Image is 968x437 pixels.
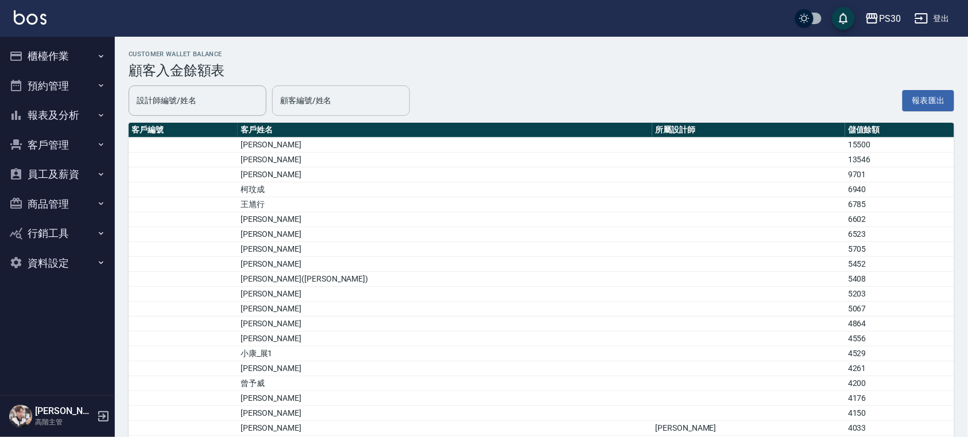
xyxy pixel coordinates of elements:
td: [PERSON_NAME]([PERSON_NAME]) [238,272,653,287]
td: 4033 [845,421,954,436]
th: 客戶姓名 [238,123,653,138]
button: 商品管理 [5,189,110,219]
td: 4200 [845,376,954,391]
td: [PERSON_NAME] [238,212,653,227]
td: 5452 [845,257,954,272]
button: 報表及分析 [5,100,110,130]
td: 5408 [845,272,954,287]
h3: 顧客入金餘額表 [129,63,954,79]
button: 客戶管理 [5,130,110,160]
td: [PERSON_NAME] [238,227,653,242]
button: 櫃檯作業 [5,41,110,71]
td: 9701 [845,167,954,182]
td: [PERSON_NAME] [238,242,653,257]
button: 報表匯出 [903,90,954,111]
td: 6523 [845,227,954,242]
td: [PERSON_NAME] [238,391,653,406]
td: [PERSON_NAME] [238,257,653,272]
h5: [PERSON_NAME] [35,405,94,417]
td: 4176 [845,391,954,406]
td: 王馗行 [238,197,653,212]
button: 登出 [910,8,954,29]
td: [PERSON_NAME] [238,167,653,182]
td: 4864 [845,317,954,331]
button: save [832,7,855,30]
h2: Customer Wallet Balance [129,50,954,58]
td: [PERSON_NAME] [238,302,653,317]
button: 資料設定 [5,248,110,278]
th: 客戶編號 [129,123,238,138]
td: 6940 [845,182,954,197]
td: 小康_展1 [238,346,653,361]
td: 4150 [845,406,954,421]
th: 儲值餘額 [845,123,954,138]
td: [PERSON_NAME] [238,331,653,346]
button: PS30 [861,7,905,30]
img: Logo [14,10,47,25]
td: [PERSON_NAME] [238,153,653,167]
button: 預約管理 [5,71,110,101]
td: 13546 [845,153,954,167]
td: 5203 [845,287,954,302]
td: 柯玟成 [238,182,653,197]
td: [PERSON_NAME] [238,406,653,421]
td: 5705 [845,242,954,257]
button: 行銷工具 [5,219,110,248]
td: [PERSON_NAME] [238,287,653,302]
img: Person [9,405,32,428]
td: [PERSON_NAME] [238,317,653,331]
td: 曾予威 [238,376,653,391]
div: PS30 [879,11,901,26]
td: [PERSON_NAME] [652,421,845,436]
th: 所屬設計師 [652,123,845,138]
td: 4529 [845,346,954,361]
td: [PERSON_NAME] [238,138,653,153]
td: [PERSON_NAME] [238,361,653,376]
p: 高階主管 [35,417,94,427]
td: 5067 [845,302,954,317]
td: 15500 [845,138,954,153]
td: 4261 [845,361,954,376]
td: 6785 [845,197,954,212]
td: 4556 [845,331,954,346]
button: 員工及薪資 [5,159,110,189]
td: 6602 [845,212,954,227]
td: [PERSON_NAME] [238,421,653,436]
